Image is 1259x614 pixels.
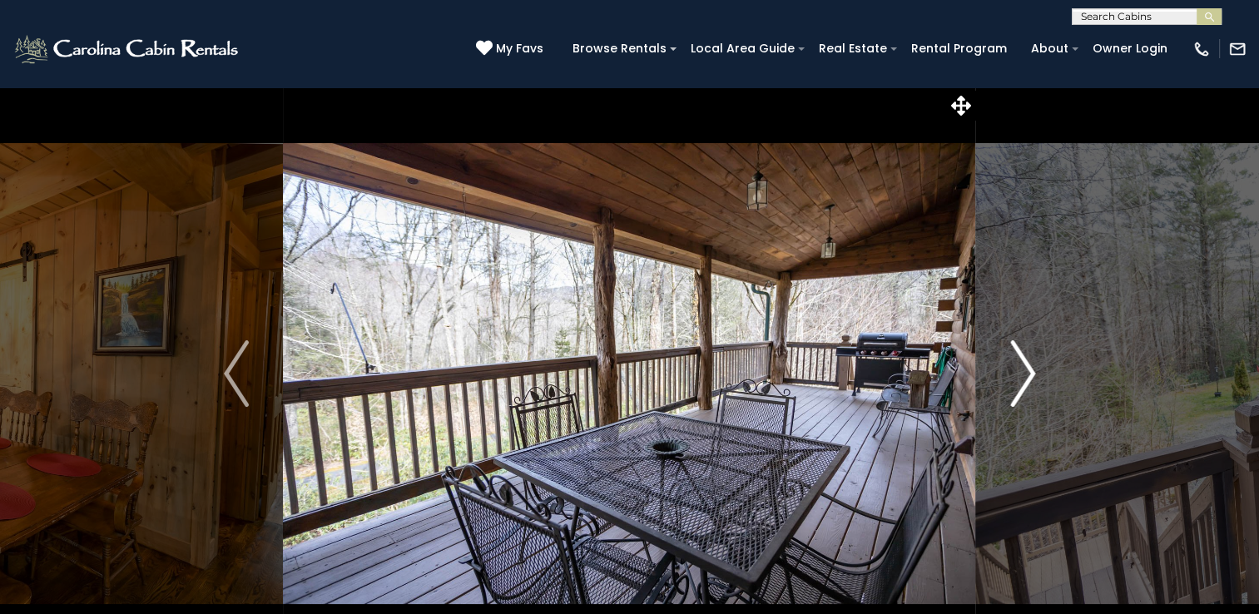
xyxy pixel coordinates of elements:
a: Owner Login [1084,36,1176,62]
img: mail-regular-white.png [1228,40,1247,58]
span: My Favs [496,40,543,57]
a: Rental Program [903,36,1015,62]
img: arrow [1010,340,1035,407]
a: Local Area Guide [682,36,803,62]
a: Browse Rentals [564,36,675,62]
a: About [1023,36,1077,62]
a: Real Estate [810,36,895,62]
a: My Favs [476,40,548,58]
img: White-1-2.png [12,32,243,66]
img: phone-regular-white.png [1192,40,1211,58]
img: arrow [224,340,249,407]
